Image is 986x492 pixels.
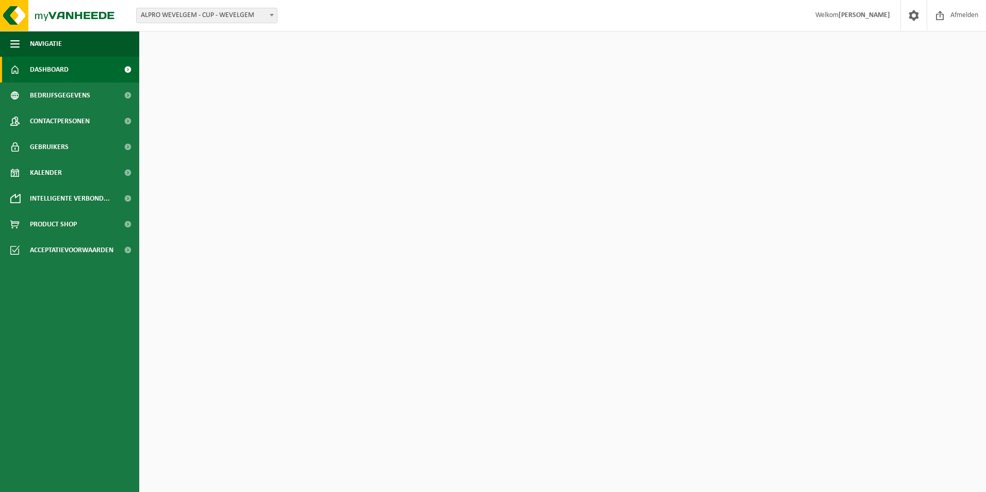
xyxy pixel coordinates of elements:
span: Kalender [30,160,62,186]
span: Intelligente verbond... [30,186,110,211]
span: Contactpersonen [30,108,90,134]
span: Bedrijfsgegevens [30,83,90,108]
span: Gebruikers [30,134,69,160]
span: ALPRO WEVELGEM - CUP - WEVELGEM [137,8,277,23]
span: Product Shop [30,211,77,237]
span: Navigatie [30,31,62,57]
span: ALPRO WEVELGEM - CUP - WEVELGEM [136,8,277,23]
span: Dashboard [30,57,69,83]
strong: [PERSON_NAME] [839,11,890,19]
span: Acceptatievoorwaarden [30,237,113,263]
